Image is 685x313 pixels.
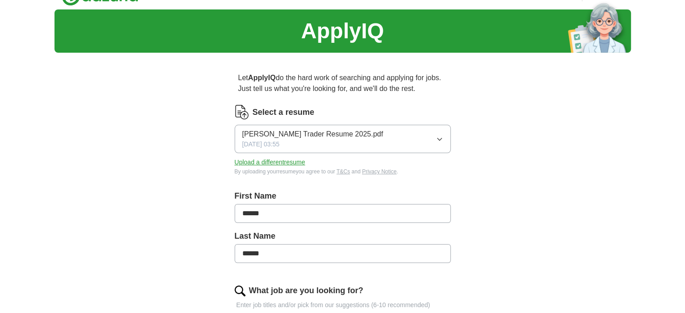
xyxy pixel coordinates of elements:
[235,286,245,296] img: search.png
[235,125,451,153] button: [PERSON_NAME] Trader Resume 2025.pdf[DATE] 03:55
[253,106,314,118] label: Select a resume
[235,190,451,202] label: First Name
[235,69,451,98] p: Let do the hard work of searching and applying for jobs. Just tell us what you're looking for, an...
[235,158,305,167] button: Upload a differentresume
[235,230,451,242] label: Last Name
[235,105,249,119] img: CV Icon
[248,74,276,82] strong: ApplyIQ
[242,140,280,149] span: [DATE] 03:55
[249,285,363,297] label: What job are you looking for?
[301,15,384,47] h1: ApplyIQ
[242,129,383,140] span: [PERSON_NAME] Trader Resume 2025.pdf
[235,300,451,310] p: Enter job titles and/or pick from our suggestions (6-10 recommended)
[235,168,451,176] div: By uploading your resume you agree to our and .
[362,168,397,175] a: Privacy Notice
[336,168,350,175] a: T&Cs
